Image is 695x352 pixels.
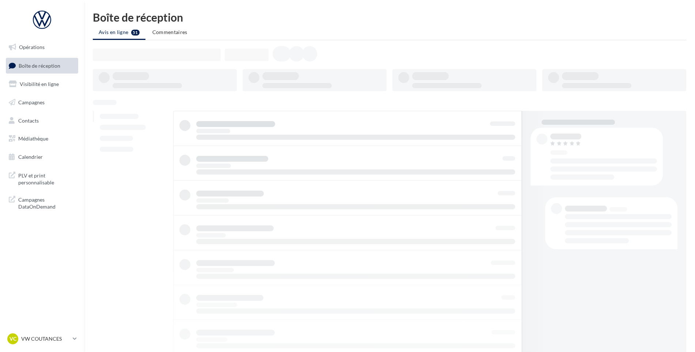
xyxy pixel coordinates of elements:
span: PLV et print personnalisable [18,171,75,186]
a: Opérations [4,40,80,55]
a: VC VW COUTANCES [6,332,78,346]
a: Calendrier [4,149,80,165]
span: VC [10,335,16,342]
span: Calendrier [18,154,43,160]
a: Visibilité en ligne [4,76,80,92]
a: Boîte de réception [4,58,80,74]
a: Campagnes [4,95,80,110]
span: Campagnes [18,99,45,105]
span: Boîte de réception [19,62,60,68]
a: Contacts [4,113,80,128]
span: Commentaires [152,29,187,35]
span: Contacts [18,117,39,123]
a: Campagnes DataOnDemand [4,192,80,213]
div: Boîte de réception [93,12,686,23]
p: VW COUTANCES [21,335,70,342]
a: Médiathèque [4,131,80,146]
span: Médiathèque [18,135,48,142]
span: Opérations [19,44,45,50]
a: PLV et print personnalisable [4,168,80,189]
span: Visibilité en ligne [20,81,59,87]
span: Campagnes DataOnDemand [18,195,75,210]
